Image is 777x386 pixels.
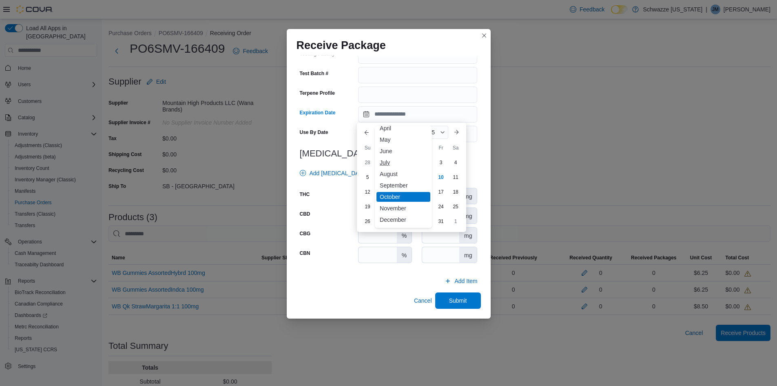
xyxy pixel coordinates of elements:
div: day-24 [434,200,447,213]
div: Button. Open the year selector. 2025 is currently selected. [419,126,448,139]
div: mg [459,247,477,263]
div: day-1 [449,215,462,228]
div: day-25 [449,200,462,213]
input: Press the down key to enter a popover containing a calendar. Press the escape key to close the po... [358,106,477,123]
span: Add [MEDICAL_DATA] [310,169,367,177]
label: Use By Date [300,129,328,136]
div: Su [361,141,374,154]
button: Previous Month [360,126,373,139]
div: day-4 [449,156,462,169]
div: day-11 [449,171,462,184]
div: mg [459,228,477,243]
div: day-12 [361,185,374,199]
div: Sa [449,141,462,154]
div: day-28 [361,156,374,169]
label: Test Batch # [300,70,328,77]
div: August [376,169,430,179]
div: day-26 [361,215,374,228]
div: day-18 [449,185,462,199]
button: Submit [435,292,481,309]
div: December [376,215,430,225]
h3: [MEDICAL_DATA] [300,149,478,158]
span: Submit [449,297,467,305]
div: day-19 [361,200,374,213]
label: THC [300,191,310,198]
button: Add Item [441,273,480,289]
div: mg [459,208,477,223]
div: day-5 [361,171,374,184]
button: Closes this modal window [479,31,489,40]
label: Expiration Date [300,109,336,116]
label: Terpene Profile [300,90,335,96]
div: May [376,135,430,145]
div: October [376,192,430,202]
div: Fr [434,141,447,154]
label: CBG [300,230,311,237]
div: % [397,228,412,243]
button: Add [MEDICAL_DATA] [297,165,371,181]
button: Next month [450,126,463,139]
label: CBN [300,250,310,257]
div: day-17 [434,185,447,199]
div: day-31 [434,215,447,228]
div: October, 2025 [360,155,463,229]
button: Cancel [411,292,435,309]
div: September [376,181,430,190]
h1: Receive Package [297,39,386,52]
div: June [376,146,430,156]
div: day-3 [434,156,447,169]
div: % [397,247,412,263]
div: July [376,158,430,167]
div: mg [459,188,477,204]
span: Cancel [414,297,432,305]
label: CBD [300,211,310,217]
span: Add Item [454,277,477,285]
div: April [376,123,430,133]
div: day-10 [434,171,447,184]
div: November [376,203,430,213]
